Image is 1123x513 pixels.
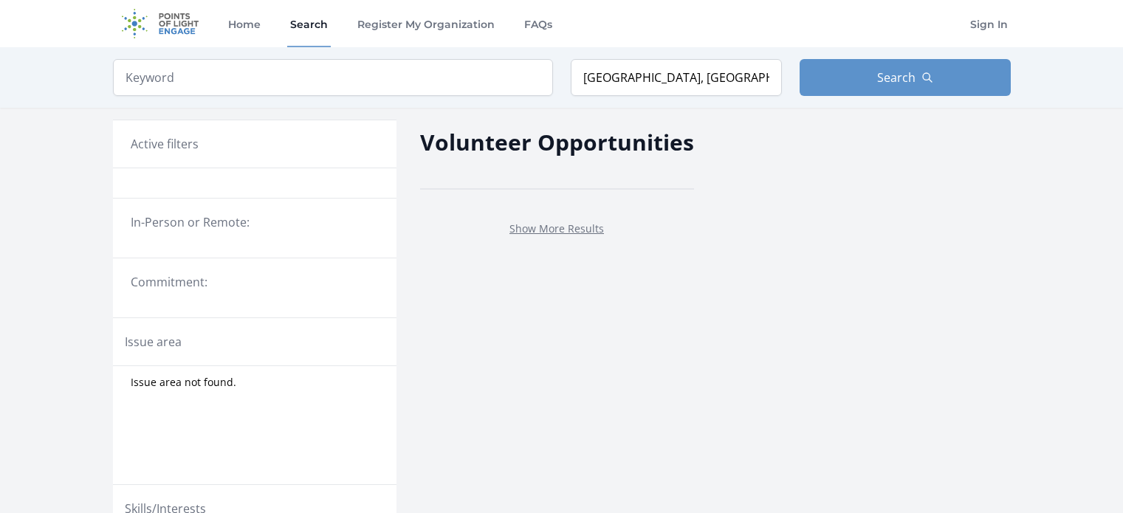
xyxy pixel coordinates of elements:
[131,135,199,153] h3: Active filters
[877,69,916,86] span: Search
[125,333,182,351] legend: Issue area
[509,221,604,235] a: Show More Results
[131,213,379,231] legend: In-Person or Remote:
[800,59,1011,96] button: Search
[420,125,694,159] h2: Volunteer Opportunities
[131,375,236,390] span: Issue area not found.
[113,59,553,96] input: Keyword
[571,59,782,96] input: Location
[131,273,379,291] legend: Commitment:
